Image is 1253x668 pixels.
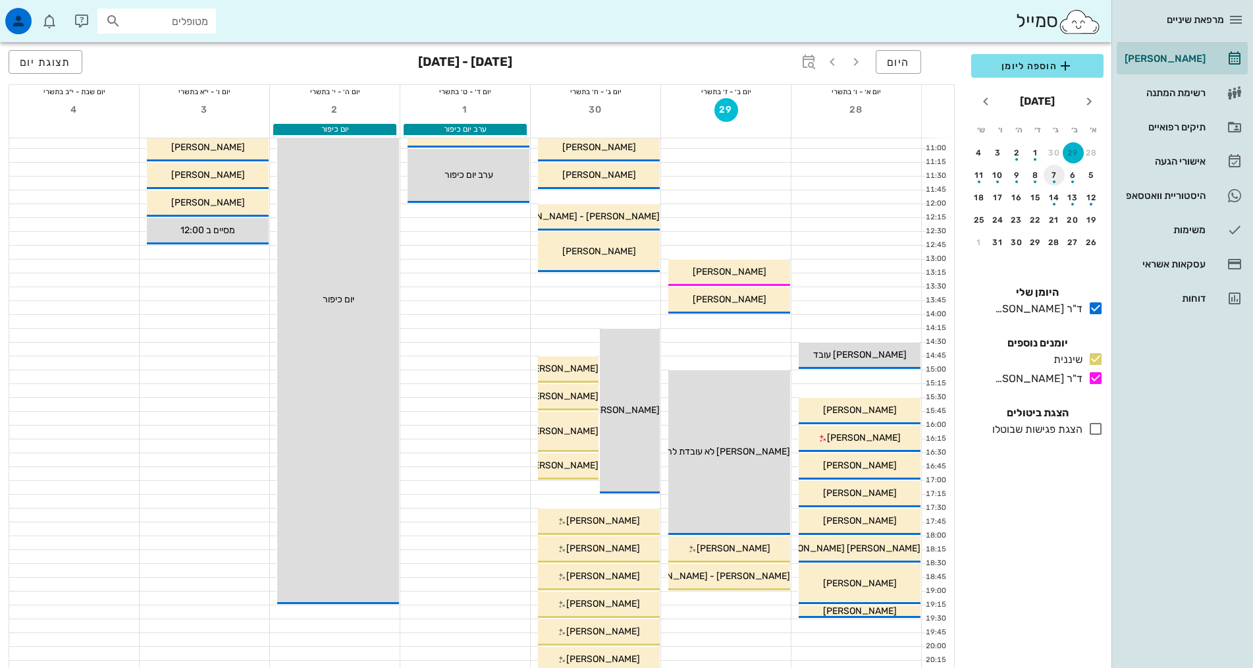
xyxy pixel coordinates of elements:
div: משימות [1122,225,1206,235]
span: [PERSON_NAME] - [PERSON_NAME] [504,211,660,222]
span: 29 [714,104,738,115]
span: [PERSON_NAME] [823,487,897,499]
div: 12:45 [922,240,949,251]
span: 2 [323,104,347,115]
div: הצגת פגישות שבוטלו [987,422,1082,437]
span: [PERSON_NAME] [525,460,599,471]
div: 6 [1063,171,1084,180]
div: 27 [1063,238,1084,247]
div: סמייל [1016,7,1101,36]
span: [PERSON_NAME] [566,571,640,582]
div: 12 [1081,193,1102,202]
div: 15 [1025,193,1046,202]
span: [PERSON_NAME] [823,515,897,526]
span: [PERSON_NAME] [562,246,636,257]
div: היסטוריית וואטסאפ [1122,190,1206,201]
button: 14 [1044,187,1065,208]
span: תג [39,11,47,18]
a: עסקאות אשראי [1117,248,1248,280]
div: אישורי הגעה [1122,156,1206,167]
th: ה׳ [1010,119,1027,141]
span: [PERSON_NAME] [566,515,640,526]
div: 14 [1044,193,1065,202]
div: 13:15 [922,267,949,279]
div: 28 [1044,238,1065,247]
div: 13 [1063,193,1084,202]
span: יום כיפור [323,294,354,305]
button: 2 [1006,142,1027,163]
button: 18 [969,187,990,208]
div: יום ב׳ - ז׳ בתשרי [661,85,791,98]
div: 7 [1044,171,1065,180]
div: 29 [1063,148,1084,157]
div: 20 [1063,215,1084,225]
button: 5 [1081,165,1102,186]
div: רשימת המתנה [1122,88,1206,98]
a: תגהיסטוריית וואטסאפ [1117,180,1248,211]
span: היום [887,56,910,69]
div: תיקים רפואיים [1122,122,1206,132]
div: 24 [988,215,1009,225]
span: [PERSON_NAME] [697,543,770,554]
div: 29 [1025,238,1046,247]
button: 7 [1044,165,1065,186]
span: [PERSON_NAME] [171,197,245,208]
div: 12:15 [922,212,949,223]
button: 10 [988,165,1009,186]
div: 19:30 [922,613,949,625]
div: 13:45 [922,295,949,306]
button: 29 [1025,232,1046,253]
button: 3 [988,142,1009,163]
div: 11:30 [922,171,949,182]
div: 11:45 [922,184,949,196]
a: דוחות [1117,283,1248,314]
button: 22 [1025,209,1046,231]
div: 1 [969,238,990,247]
span: [PERSON_NAME] עובד [813,349,907,360]
div: 16 [1006,193,1027,202]
div: 19 [1081,215,1102,225]
div: 15:30 [922,392,949,403]
div: 18:45 [922,572,949,583]
div: 14:15 [922,323,949,334]
span: [PERSON_NAME] [823,404,897,416]
div: 13:00 [922,254,949,265]
span: 1 [454,104,477,115]
div: 30 [1044,148,1065,157]
div: יום שבת - י״ב בתשרי [9,85,139,98]
div: 18 [969,193,990,202]
th: ש׳ [973,119,990,141]
div: 18:30 [922,558,949,569]
button: היום [876,50,921,74]
div: 17:30 [922,503,949,514]
div: 20:00 [922,641,949,652]
div: 25 [969,215,990,225]
span: [PERSON_NAME] [171,169,245,181]
a: רשימת המתנה [1117,77,1248,109]
button: 25 [969,209,990,231]
div: 26 [1081,238,1102,247]
span: [PERSON_NAME] [823,578,897,589]
div: 18:15 [922,544,949,555]
div: 15:00 [922,364,949,376]
button: 30 [584,98,608,122]
span: [PERSON_NAME] [525,426,599,437]
span: מרפאת שיניים [1167,14,1224,26]
button: 16 [1006,187,1027,208]
button: הוספה ליומן [971,54,1104,78]
button: 26 [1081,232,1102,253]
div: 15:15 [922,378,949,389]
button: 2 [323,98,347,122]
div: 17:45 [922,516,949,528]
button: 12 [1081,187,1102,208]
span: [PERSON_NAME] [566,598,640,609]
th: א׳ [1085,119,1102,141]
button: 29 [1063,142,1084,163]
img: SmileCloud logo [1058,9,1101,35]
button: חודש שעבר [1077,90,1101,113]
button: 28 [1044,232,1065,253]
button: 19 [1081,209,1102,231]
span: [PERSON_NAME] [525,363,599,374]
span: [PERSON_NAME] [566,654,640,665]
span: יום כיפור [321,125,349,134]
